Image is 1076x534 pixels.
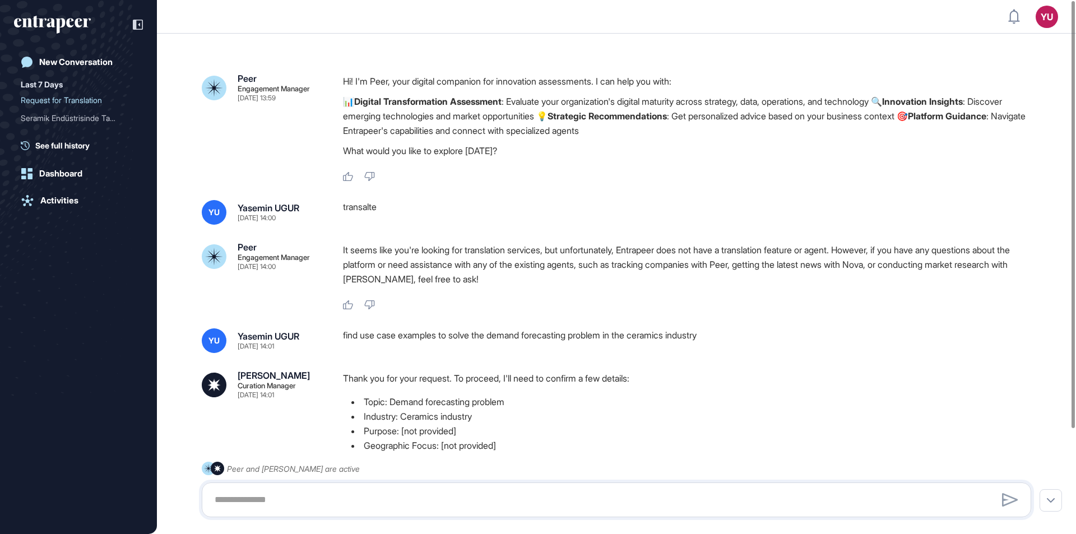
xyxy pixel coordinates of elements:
p: Hi! I'm Peer, your digital companion for innovation assessments. I can help you with: [343,74,1040,89]
li: Purpose: [not provided] [343,424,1040,438]
p: Thank you for your request. To proceed, I'll need to confirm a few details: [343,371,1040,386]
div: transalte [343,200,1040,225]
div: Last 7 Days [21,78,63,91]
div: [DATE] 14:00 [238,263,276,270]
a: Dashboard [14,162,143,185]
div: Request for Translation [21,91,136,109]
li: Topic: Demand forecasting problem [343,394,1040,409]
div: Seramik Endüstrisinde Tal... [21,109,127,127]
div: Engagement Manager [238,85,310,92]
a: New Conversation [14,51,143,73]
p: It seems like you're looking for translation services, but unfortunately, Entrapeer does not have... [343,243,1040,286]
div: Curation Manager [238,382,296,389]
div: find use case examples to solve the demand forecasting problem in the ceramics industry [343,328,1040,353]
strong: Innovation Insights [882,96,963,107]
div: Peer [238,74,257,83]
strong: Strategic Recommendations [548,110,667,122]
div: [DATE] 14:01 [238,343,274,350]
div: Request for Translation [21,91,127,109]
p: What would you like to explore [DATE]? [343,143,1040,158]
div: Dashboard [39,169,82,179]
a: See full history [21,140,143,151]
span: YU [208,336,220,345]
div: Peer [238,243,257,252]
li: Extra Requirements: [not provided] [343,453,1040,467]
div: [DATE] 14:01 [238,392,274,398]
strong: Platform Guidance [908,110,986,122]
div: Seramik Endüstrisinde Talep Tahminleme Problemi için Kullanım Senaryoları [21,109,136,127]
a: Activities [14,189,143,212]
button: YU [1036,6,1058,28]
div: [DATE] 13:59 [238,95,276,101]
div: Yasemin UGUR [238,203,299,212]
span: See full history [35,140,90,151]
li: Industry: Ceramics industry [343,409,1040,424]
div: Activities [40,196,78,206]
li: Geographic Focus: [not provided] [343,438,1040,453]
div: Peer and [PERSON_NAME] are active [227,462,360,476]
div: New Conversation [39,57,113,67]
div: [PERSON_NAME] [238,371,310,380]
span: YU [208,208,220,217]
div: Yasemin UGUR [238,332,299,341]
div: entrapeer-logo [14,16,91,34]
strong: Digital Transformation Assessment [354,96,502,107]
div: [DATE] 14:00 [238,215,276,221]
div: Engagement Manager [238,254,310,261]
p: 📊 : Evaluate your organization's digital maturity across strategy, data, operations, and technolo... [343,94,1040,138]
